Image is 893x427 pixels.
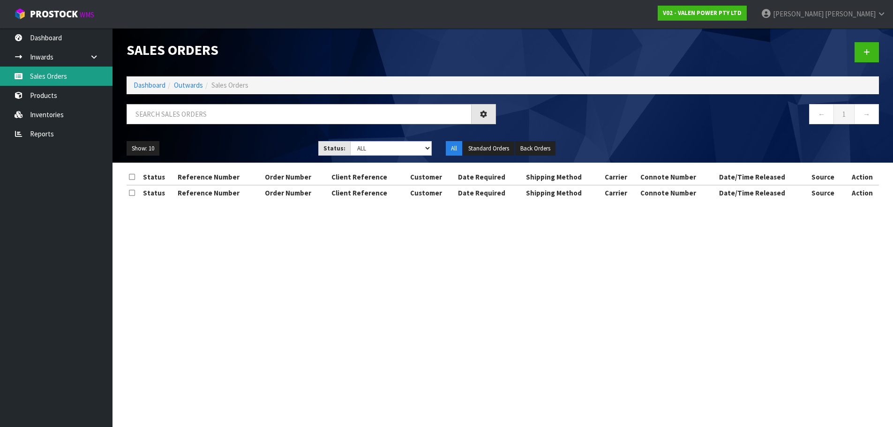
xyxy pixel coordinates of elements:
th: Date Required [456,170,524,185]
button: Show: 10 [127,141,159,156]
th: Order Number [263,185,329,200]
small: WMS [80,10,94,19]
th: Reference Number [175,185,262,200]
th: Source [809,185,845,200]
th: Carrier [602,185,638,200]
button: Back Orders [515,141,555,156]
th: Source [809,170,845,185]
span: [PERSON_NAME] [825,9,876,18]
th: Shipping Method [524,170,602,185]
th: Status [141,185,175,200]
h1: Sales Orders [127,42,496,58]
th: Order Number [263,170,329,185]
th: Date Required [456,185,524,200]
a: Dashboard [134,81,165,90]
button: All [446,141,462,156]
strong: Status: [323,144,345,152]
th: Reference Number [175,170,262,185]
th: Action [845,185,879,200]
a: 1 [833,104,855,124]
th: Connote Number [638,185,717,200]
a: → [854,104,879,124]
img: cube-alt.png [14,8,26,20]
strong: V02 - VALEN POWER PTY LTD [663,9,742,17]
th: Client Reference [329,170,408,185]
nav: Page navigation [510,104,879,127]
th: Date/Time Released [717,185,809,200]
th: Carrier [602,170,638,185]
th: Status [141,170,175,185]
span: ProStock [30,8,78,20]
th: Shipping Method [524,185,602,200]
th: Customer [408,185,456,200]
th: Date/Time Released [717,170,809,185]
button: Standard Orders [463,141,514,156]
input: Search sales orders [127,104,472,124]
th: Action [845,170,879,185]
th: Customer [408,170,456,185]
span: [PERSON_NAME] [773,9,824,18]
a: Outwards [174,81,203,90]
th: Connote Number [638,170,717,185]
a: ← [809,104,834,124]
th: Client Reference [329,185,408,200]
span: Sales Orders [211,81,248,90]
